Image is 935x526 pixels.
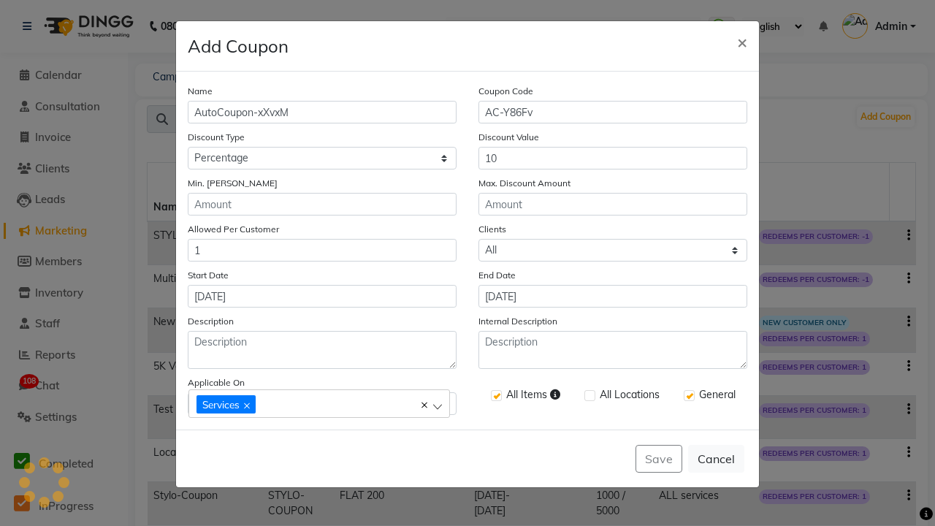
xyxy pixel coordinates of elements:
[478,315,557,328] label: Internal Description
[478,223,506,236] label: Clients
[478,101,747,123] input: Code
[188,131,245,144] label: Discount Type
[188,101,457,123] input: Name
[188,315,234,328] label: Description
[188,223,279,236] label: Allowed Per Customer
[478,177,570,190] label: Max. Discount Amount
[188,193,457,216] input: Amount
[188,376,245,389] label: Applicable On
[688,445,744,473] button: Cancel
[478,131,539,144] label: Discount Value
[202,398,240,411] span: Services
[478,147,747,169] input: Amount
[188,177,278,190] label: Min. [PERSON_NAME]
[188,269,229,282] label: Start Date
[478,269,516,282] label: End Date
[506,387,560,405] span: All Items
[478,85,533,98] label: Coupon Code
[600,387,660,405] span: All Locations
[699,387,736,405] span: General
[478,193,747,216] input: Amount
[188,239,457,262] input: Amount
[188,33,289,59] h4: Add Coupon
[188,85,213,98] label: Name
